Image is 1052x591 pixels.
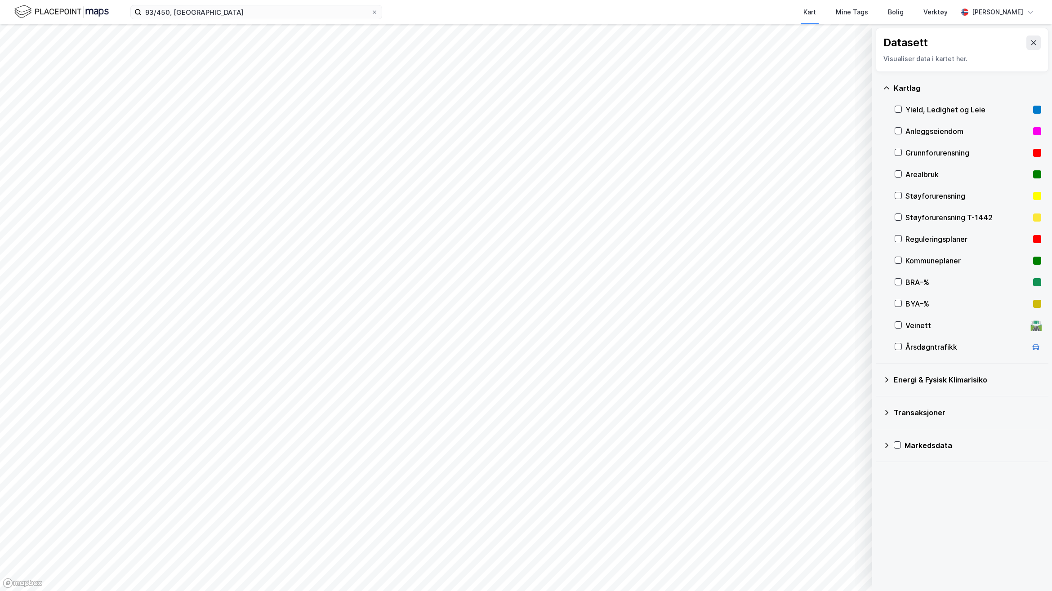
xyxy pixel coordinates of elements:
div: [PERSON_NAME] [972,7,1023,18]
div: Støyforurensning [905,191,1030,201]
div: Arealbruk [905,169,1030,180]
div: 🛣️ [1030,320,1042,331]
div: Anleggseiendom [905,126,1030,137]
div: Reguleringsplaner [905,234,1030,244]
div: Grunnforurensning [905,147,1030,158]
a: Mapbox homepage [3,578,42,588]
div: Energi & Fysisk Klimarisiko [894,374,1041,385]
div: Visualiser data i kartet her. [883,53,1041,64]
img: logo.f888ab2527a4732fd821a326f86c7f29.svg [14,4,109,20]
div: Kommuneplaner [905,255,1030,266]
div: Årsdøgntrafikk [905,342,1027,352]
div: BRA–% [905,277,1030,288]
input: Søk på adresse, matrikkel, gårdeiere, leietakere eller personer [142,5,371,19]
div: Datasett [883,36,928,50]
div: Veinett [905,320,1027,331]
div: Markedsdata [905,440,1041,451]
div: Verktøy [923,7,948,18]
div: BYA–% [905,298,1030,309]
div: Yield, Ledighet og Leie [905,104,1030,115]
div: Bolig [888,7,904,18]
div: Kart [803,7,816,18]
div: Mine Tags [836,7,868,18]
div: Kartlag [894,83,1041,93]
div: Transaksjoner [894,407,1041,418]
iframe: Chat Widget [1007,548,1052,591]
div: Kontrollprogram for chat [1007,548,1052,591]
div: Støyforurensning T-1442 [905,212,1030,223]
